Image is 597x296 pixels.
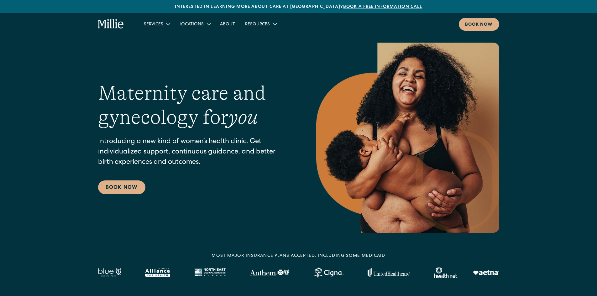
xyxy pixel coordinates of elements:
div: Locations [180,21,204,28]
em: you [228,106,258,128]
div: Resources [240,19,281,29]
div: Services [144,21,163,28]
img: Smiling mother with her baby in arms, celebrating body positivity and the nurturing bond of postp... [316,43,499,233]
img: Aetna logo [473,270,499,275]
img: Alameda Alliance logo [145,268,170,277]
a: About [215,19,240,29]
img: Healthnet logo [434,267,458,278]
div: MOST MAJOR INSURANCE PLANS ACCEPTED, INCLUDING some MEDICAID [212,253,385,259]
a: Book Now [98,180,145,194]
div: Locations [175,19,215,29]
a: Book a free information call [343,5,422,9]
div: Resources [245,21,270,28]
p: Introducing a new kind of women’s health clinic. Get individualized support, continuous guidance,... [98,137,291,168]
img: Cigna logo [313,267,343,278]
div: Services [139,19,175,29]
img: United Healthcare logo [368,268,410,277]
div: Book now [465,22,493,28]
a: Book now [459,18,499,31]
img: Anthem Logo [250,269,289,276]
h1: Maternity care and gynecology for [98,81,291,129]
img: North East Medical Services logo [194,268,226,277]
a: home [98,19,124,29]
img: Blue California logo [98,268,121,277]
